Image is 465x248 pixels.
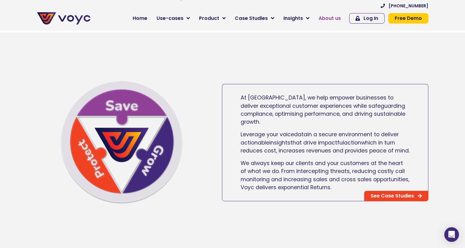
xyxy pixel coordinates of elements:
a: About us [314,12,345,24]
span: See Case Studies [371,194,414,198]
a: Privacy Policy [126,127,155,133]
div: Open Intercom Messenger [444,227,459,242]
span: About us [319,15,341,22]
a: Product [194,12,230,24]
a: Use-cases [152,12,194,24]
span: Use-cases [157,15,183,22]
iframe: Customer reviews powered by Trustpilot [34,36,431,43]
span: Home [133,15,147,22]
a: Insights [279,12,314,24]
span: We always keep our clients and your customers at the heart of what we do. From intercepting threa... [241,160,409,191]
span: Product [199,15,219,22]
a: See Case Studies [364,191,428,201]
span: Log In [364,16,378,21]
span: Insights [283,15,303,22]
span: Free Demo [395,16,422,21]
a: Log In [349,13,385,24]
p: data insights action [241,130,410,155]
a: [PHONE_NUMBER] [381,4,428,8]
span: Job title [81,50,102,57]
span: [PHONE_NUMBER] [389,4,428,8]
span: At [GEOGRAPHIC_DATA], we help empower businesses to deliver exceptional customer experiences whil... [241,94,405,126]
span: in a secure environment to deliver actionable [241,131,399,146]
span: that drive impactful [290,139,344,146]
a: Free Demo [388,13,428,24]
span: Case Studies [235,15,268,22]
span: Leverage your voice [241,131,294,138]
span: Phone [81,24,96,32]
a: Home [128,12,152,24]
img: voyc-full-logo [37,12,90,24]
a: Case Studies [230,12,279,24]
span: which in turn reduces cost, increases revenues and provides peace of mind. [241,139,410,154]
